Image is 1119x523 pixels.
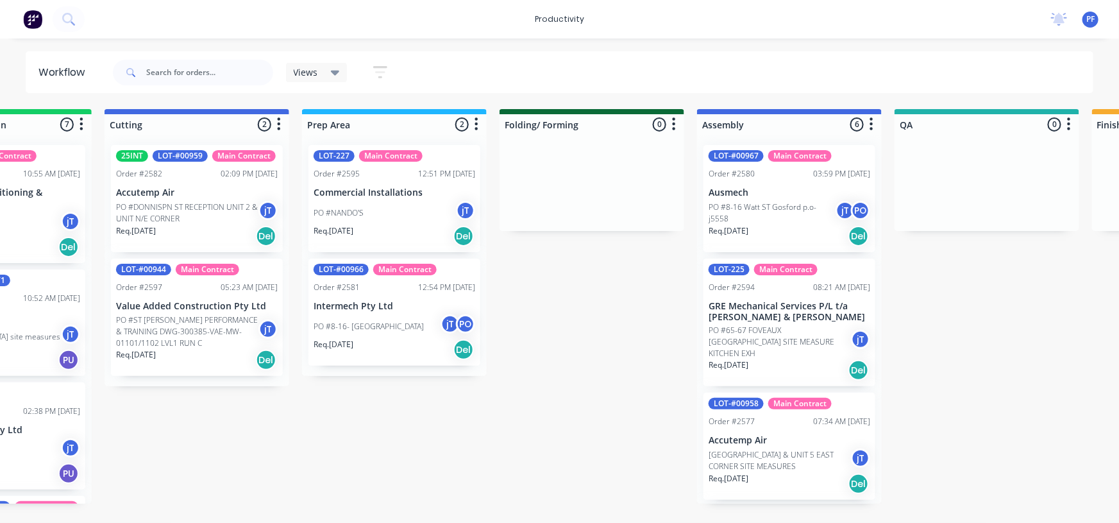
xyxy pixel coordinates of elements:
[768,150,832,162] div: Main Contract
[15,501,78,513] div: Main Contract
[418,168,475,180] div: 12:51 PM [DATE]
[709,416,755,427] div: Order #2577
[709,187,870,198] p: Ausmech
[314,339,353,350] p: Req. [DATE]
[453,226,474,246] div: Del
[709,201,836,225] p: PO #8-16 Watt ST Gosford p.o- j5558
[314,321,424,332] p: PO #8-16- [GEOGRAPHIC_DATA]
[848,360,869,381] div: Del
[418,282,475,293] div: 12:54 PM [DATE]
[709,301,870,323] p: GRE Mechanical Services P/L t/a [PERSON_NAME] & [PERSON_NAME]
[116,264,171,275] div: LOT-#00944
[314,225,353,237] p: Req. [DATE]
[754,264,818,275] div: Main Contract
[116,187,278,198] p: Accutemp Air
[61,438,80,458] div: jT
[146,60,273,85] input: Search for orders...
[441,314,460,334] div: jT
[221,282,278,293] div: 05:23 AM [DATE]
[709,282,755,293] div: Order #2594
[23,406,80,417] div: 02:38 PM [DATE]
[58,237,79,257] div: Del
[23,293,80,304] div: 10:52 AM [DATE]
[703,259,875,387] div: LOT-225Main ContractOrder #259408:21 AM [DATE]GRE Mechanical Services P/L t/a [PERSON_NAME] & [PE...
[813,282,870,293] div: 08:21 AM [DATE]
[294,65,318,79] span: Views
[851,330,870,349] div: jT
[38,65,91,80] div: Workflow
[848,474,869,494] div: Del
[848,226,869,246] div: Del
[314,264,369,275] div: LOT-#00966
[359,150,423,162] div: Main Contract
[116,282,162,293] div: Order #2597
[153,150,208,162] div: LOT-#00959
[314,187,475,198] p: Commercial Installations
[314,282,360,293] div: Order #2581
[308,259,480,366] div: LOT-#00966Main ContractOrder #258112:54 PM [DATE]Intermech Pty LtdPO #8-16- [GEOGRAPHIC_DATA]jTPO...
[116,168,162,180] div: Order #2582
[836,201,855,220] div: jT
[456,201,475,220] div: jT
[703,145,875,252] div: LOT-#00967Main ContractOrder #258003:59 PM [DATE]AusmechPO #8-16 Watt ST Gosford p.o- j5558jTPORe...
[709,398,764,409] div: LOT-#00958
[709,150,764,162] div: LOT-#00967
[813,416,870,427] div: 07:34 AM [DATE]
[456,314,475,334] div: PO
[58,463,79,484] div: PU
[23,168,80,180] div: 10:55 AM [DATE]
[116,349,156,361] p: Req. [DATE]
[61,325,80,344] div: jT
[111,145,283,252] div: 25INTLOT-#00959Main ContractOrder #258202:09 PM [DATE]Accutemp AirPO #DONNISPN ST RECEPTION UNIT ...
[373,264,437,275] div: Main Contract
[212,150,276,162] div: Main Contract
[314,168,360,180] div: Order #2595
[256,350,276,370] div: Del
[23,10,42,29] img: Factory
[314,150,355,162] div: LOT-227
[116,301,278,312] p: Value Added Construction Pty Ltd
[453,339,474,360] div: Del
[709,473,748,484] p: Req. [DATE]
[256,226,276,246] div: Del
[709,449,851,472] p: [GEOGRAPHIC_DATA] & UNIT 5 EAST CORNER SITE MEASURES
[111,259,283,376] div: LOT-#00944Main ContractOrder #259705:23 AM [DATE]Value Added Construction Pty LtdPO #ST [PERSON_N...
[709,325,851,359] p: PO #65-67 FOVEAUX [GEOGRAPHIC_DATA] SITE MEASURE KITCHEN EXH
[709,359,748,371] p: Req. [DATE]
[314,301,475,312] p: Intermech Pty Ltd
[58,350,79,370] div: PU
[1086,13,1095,25] span: PF
[851,449,870,468] div: jT
[116,314,258,349] p: PO #ST [PERSON_NAME] PERFORMANCE & TRAINING DWG-300385-VAE-MW-01101/1102 LVL1 RUN C
[709,225,748,237] p: Req. [DATE]
[709,264,750,275] div: LOT-225
[258,201,278,220] div: jT
[709,435,870,446] p: Accutemp Air
[308,145,480,252] div: LOT-227Main ContractOrder #259512:51 PM [DATE]Commercial InstallationsPO #NANDO'SjTReq.[DATE]Del
[314,207,364,219] p: PO #NANDO'S
[116,150,148,162] div: 25INT
[709,168,755,180] div: Order #2580
[176,264,239,275] div: Main Contract
[813,168,870,180] div: 03:59 PM [DATE]
[221,168,278,180] div: 02:09 PM [DATE]
[258,320,278,339] div: jT
[768,398,832,409] div: Main Contract
[116,201,258,225] p: PO #DONNISPN ST RECEPTION UNIT 2 & UNIT N/E CORNER
[851,201,870,220] div: PO
[116,225,156,237] p: Req. [DATE]
[703,393,875,500] div: LOT-#00958Main ContractOrder #257707:34 AM [DATE]Accutemp Air[GEOGRAPHIC_DATA] & UNIT 5 EAST CORN...
[61,212,80,231] div: jT
[528,10,591,29] div: productivity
